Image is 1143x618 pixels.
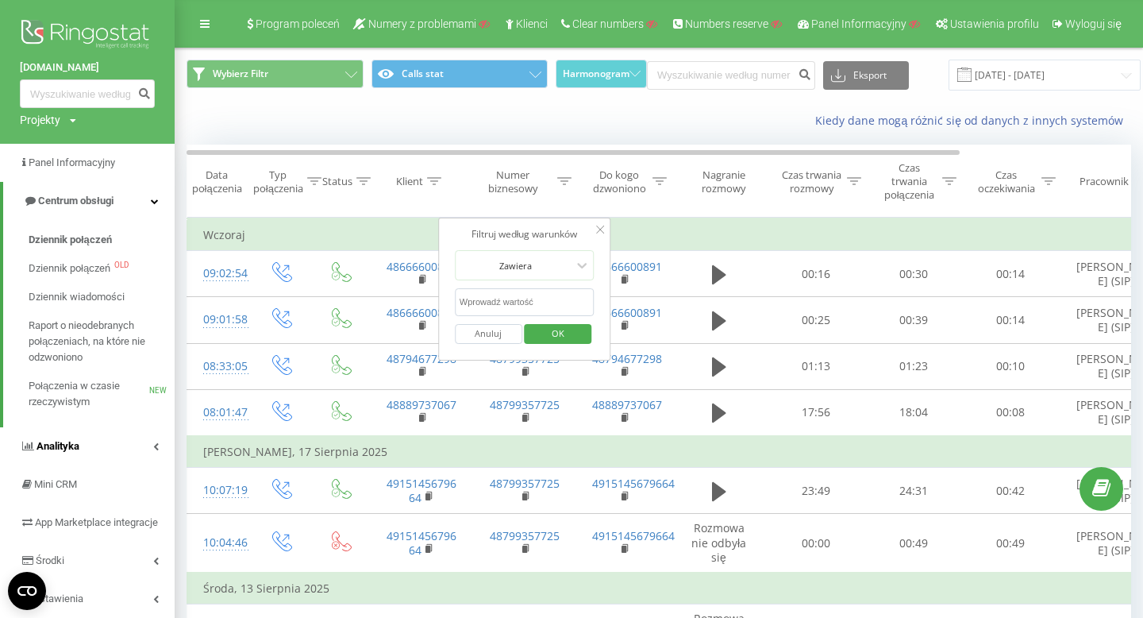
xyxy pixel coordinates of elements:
a: 48799357725 [490,528,560,543]
a: 48666600891 [592,259,662,274]
a: Centrum obsługi [3,182,175,220]
a: 4915145679664 [387,528,456,558]
div: Projekty [20,112,60,128]
a: Dziennik połączeńOLD [29,254,175,283]
td: 01:23 [866,343,961,389]
div: 08:33:05 [203,351,235,382]
span: Numery z problemami [368,17,476,30]
span: Połączenia w czasie rzeczywistym [29,378,149,410]
td: 00:14 [961,297,1060,343]
td: 23:49 [767,468,866,514]
input: Wyszukiwanie według numeru [20,79,155,108]
span: Clear numbers [572,17,644,30]
button: Eksport [823,61,909,90]
td: 18:04 [866,389,961,436]
img: Ringostat logo [20,16,155,56]
span: Dziennik połączeń [29,261,110,276]
td: 00:16 [767,251,866,297]
input: Wprowadź wartość [455,288,595,316]
span: Program poleceń [256,17,340,30]
div: Czas trwania połączenia [879,161,938,202]
a: 48666600891 [387,305,456,320]
div: 08:01:47 [203,397,235,428]
a: Raport o nieodebranych połączeniach, na które nie odzwoniono [29,311,175,372]
a: Dziennik połączeń [29,226,175,254]
span: Panel Informacyjny [811,17,906,30]
span: Klienci [516,17,548,30]
span: Dziennik wiadomości [29,289,125,305]
button: Anuluj [455,324,522,344]
a: 4915145679664 [387,476,456,505]
span: Analityka [37,440,79,452]
td: 00:14 [961,251,1060,297]
td: 17:56 [767,389,866,436]
a: 48889737067 [387,397,456,412]
span: Dziennik połączeń [29,232,112,248]
span: Raport o nieodebranych połączeniach, na które nie odzwoniono [29,318,167,365]
div: Pracownik [1079,175,1129,188]
div: Filtruj według warunków [455,226,595,242]
td: 00:42 [961,468,1060,514]
span: Ustawienia [33,593,83,604]
span: Środki [36,554,64,566]
span: Harmonogram [563,68,629,79]
a: 48799357725 [490,397,560,412]
span: Wyloguj się [1065,17,1122,30]
span: Ustawienia profilu [950,17,1039,30]
span: Centrum obsługi [38,195,114,207]
span: Wybierz Filtr [213,68,268,80]
td: 00:10 [961,343,1060,389]
a: 48666600891 [592,305,662,320]
div: Typ połączenia [253,168,303,195]
a: 48889737067 [592,397,662,412]
span: Panel Informacyjny [29,156,115,168]
a: Kiedy dane mogą różnić się od danych z innych systemów [815,113,1131,128]
div: 09:01:58 [203,304,235,335]
div: Numer biznesowy [473,168,554,195]
button: Harmonogram [556,60,647,88]
div: 10:07:19 [203,475,235,506]
div: 09:02:54 [203,258,235,289]
span: Numbers reserve [685,17,768,30]
td: 00:30 [866,251,961,297]
div: Do kogo dzwoniono [590,168,648,195]
button: Calls stat [371,60,548,88]
td: 00:00 [767,514,866,573]
a: Dziennik wiadomości [29,283,175,311]
a: 48794677298 [592,351,662,366]
td: 00:49 [961,514,1060,573]
a: 48666600891 [387,259,456,274]
td: 00:08 [961,389,1060,436]
div: 10:04:46 [203,527,235,558]
input: Wyszukiwanie według numeru [647,61,815,90]
td: 24:31 [866,468,961,514]
a: Połączenia w czasie rzeczywistymNEW [29,372,175,416]
span: OK [536,321,580,346]
a: [DOMAIN_NAME] [20,60,155,75]
a: 48794677298 [387,351,456,366]
button: OK [525,324,592,344]
button: Open CMP widget [8,572,46,610]
div: Klient [396,175,423,188]
div: Status [322,175,352,188]
td: 00:49 [866,514,961,573]
td: 00:39 [866,297,961,343]
a: 4915145679664 [592,476,675,491]
a: 48799357725 [490,476,560,491]
div: Czas oczekiwania [975,168,1037,195]
button: Wybierz Filtr [187,60,364,88]
td: 01:13 [767,343,866,389]
span: Rozmowa nie odbyła się [691,520,746,564]
span: Mini CRM [34,478,77,490]
div: Data połączenia [187,168,246,195]
a: 4915145679664 [592,528,675,543]
div: Czas trwania rozmowy [780,168,843,195]
span: App Marketplace integracje [35,516,158,528]
td: 00:25 [767,297,866,343]
div: Nagranie rozmowy [685,168,762,195]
